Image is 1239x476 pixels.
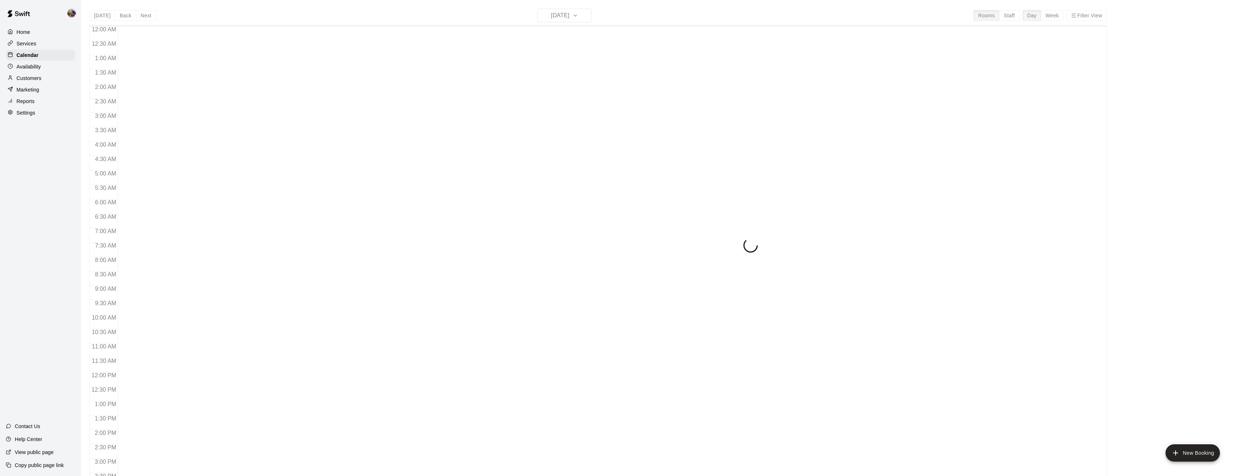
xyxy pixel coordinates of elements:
[93,415,118,422] span: 1:30 PM
[93,444,118,450] span: 2:30 PM
[93,199,118,205] span: 6:00 AM
[6,84,75,95] a: Marketing
[6,73,75,84] a: Customers
[93,185,118,191] span: 5:30 AM
[6,107,75,118] a: Settings
[17,109,35,116] p: Settings
[15,462,64,469] p: Copy public page link
[90,387,118,393] span: 12:30 PM
[93,55,118,61] span: 1:00 AM
[93,70,118,76] span: 1:30 AM
[90,26,118,32] span: 12:00 AM
[93,228,118,234] span: 7:00 AM
[93,113,118,119] span: 3:00 AM
[6,61,75,72] a: Availability
[17,52,39,59] p: Calendar
[93,142,118,148] span: 4:00 AM
[6,38,75,49] a: Services
[90,329,118,335] span: 10:30 AM
[93,286,118,292] span: 9:00 AM
[15,423,40,430] p: Contact Us
[93,214,118,220] span: 6:30 AM
[93,300,118,306] span: 9:30 AM
[15,436,42,443] p: Help Center
[17,75,41,82] p: Customers
[90,315,118,321] span: 10:00 AM
[6,96,75,107] a: Reports
[17,63,41,70] p: Availability
[90,41,118,47] span: 12:30 AM
[93,401,118,407] span: 1:00 PM
[93,170,118,177] span: 5:00 AM
[93,84,118,90] span: 2:00 AM
[6,50,75,61] a: Calendar
[93,243,118,249] span: 7:30 AM
[15,449,54,456] p: View public page
[90,372,118,378] span: 12:00 PM
[93,127,118,133] span: 3:30 AM
[90,358,118,364] span: 11:30 AM
[6,27,75,37] a: Home
[17,40,36,47] p: Services
[17,86,39,93] p: Marketing
[93,271,118,277] span: 8:30 AM
[17,28,30,36] p: Home
[66,6,81,20] div: Blaine Johnson
[93,98,118,104] span: 2:30 AM
[93,156,118,162] span: 4:30 AM
[90,343,118,350] span: 11:00 AM
[93,459,118,465] span: 3:00 PM
[93,257,118,263] span: 8:00 AM
[67,9,76,17] img: Blaine Johnson
[17,98,35,105] p: Reports
[93,430,118,436] span: 2:00 PM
